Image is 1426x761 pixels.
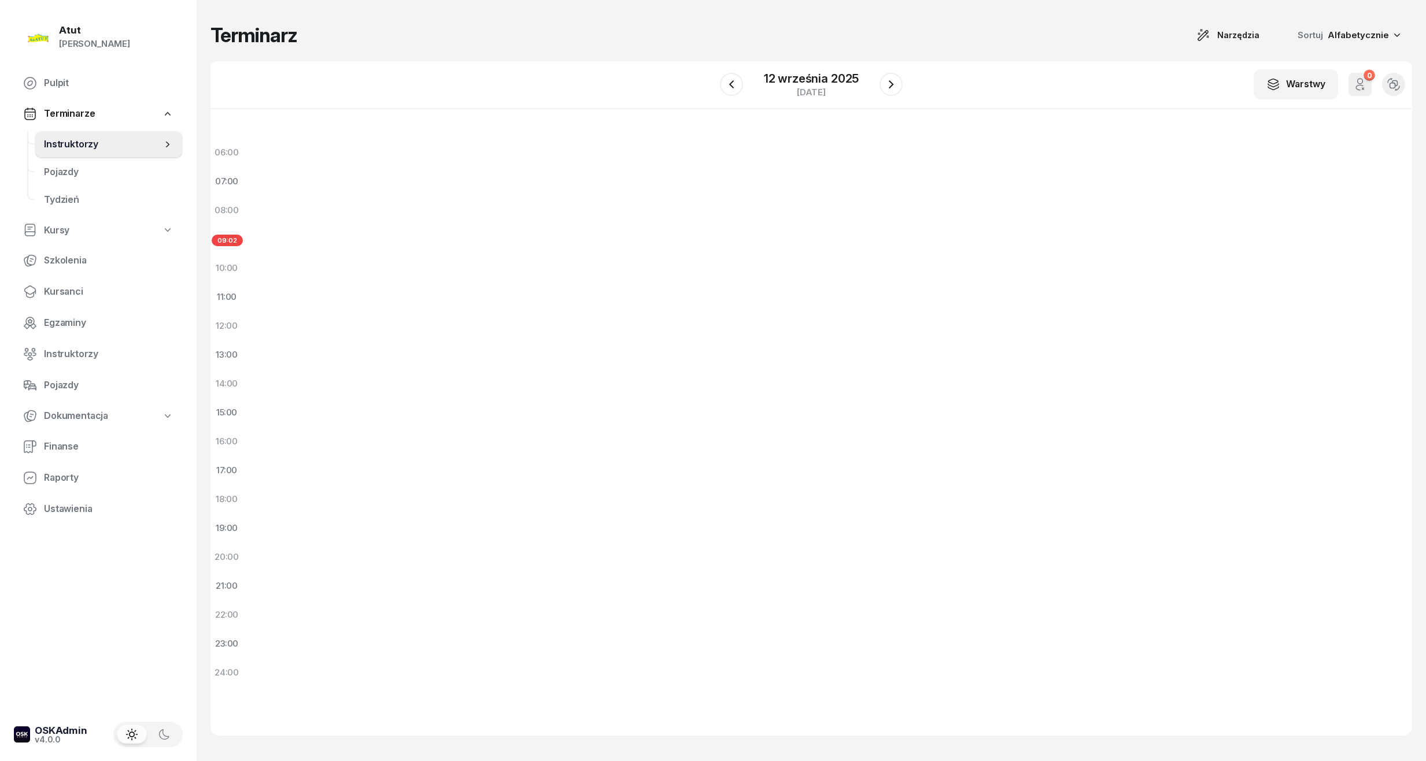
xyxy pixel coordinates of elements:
a: Raporty [14,464,183,492]
div: 07:00 [210,167,243,196]
a: Instruktorzy [35,131,183,158]
span: Ustawienia [44,502,173,517]
button: Warstwy [1254,69,1338,99]
a: Ustawienia [14,495,183,523]
a: Finanse [14,433,183,461]
div: 20:00 [210,543,243,571]
a: Kursy [14,217,183,244]
div: 09:00 [210,225,243,254]
span: Szkolenia [44,253,173,268]
div: 22:00 [210,600,243,629]
span: Kursanci [44,284,173,299]
span: Raporty [44,470,173,485]
button: Narzędzia [1186,24,1270,47]
div: 06:00 [210,138,243,167]
button: Sortuj Alfabetycznie [1284,23,1412,47]
span: Pulpit [44,76,173,91]
a: Pojazdy [35,158,183,186]
a: Egzaminy [14,309,183,337]
span: Dokumentacja [44,409,108,424]
div: 08:00 [210,196,243,225]
a: Kursanci [14,278,183,306]
span: Instruktorzy [44,137,162,152]
span: Alfabetycznie [1328,29,1389,40]
div: 12:00 [210,311,243,340]
div: [DATE] [764,88,859,96]
div: v4.0.0 [35,736,87,744]
div: 15:00 [210,398,243,427]
div: 21:00 [210,571,243,600]
span: Instruktorzy [44,347,173,362]
div: 18:00 [210,485,243,514]
div: 14:00 [210,369,243,398]
div: 12 września 2025 [764,73,859,84]
a: Tydzień [35,186,183,214]
span: Tydzień [44,192,173,207]
div: Atut [59,25,130,35]
div: 24:00 [210,658,243,687]
a: Pojazdy [14,372,183,399]
span: Kursy [44,223,69,238]
div: 13:00 [210,340,243,369]
span: Narzędzia [1217,28,1259,42]
span: 09:02 [212,235,243,246]
a: Dokumentacja [14,403,183,429]
div: 11:00 [210,283,243,311]
div: OSKAdmin [35,726,87,736]
img: logo-xs-dark@2x.png [14,726,30,743]
div: Warstwy [1266,77,1325,92]
h1: Terminarz [210,25,297,46]
div: [PERSON_NAME] [59,36,130,51]
div: 16:00 [210,427,243,456]
span: Terminarze [44,106,95,121]
a: Pulpit [14,69,183,97]
span: Finanse [44,439,173,454]
button: 0 [1349,73,1372,96]
span: Pojazdy [44,378,173,393]
div: 23:00 [210,629,243,658]
span: Sortuj [1298,28,1325,43]
a: Terminarze [14,101,183,127]
div: 17:00 [210,456,243,485]
a: Szkolenia [14,247,183,274]
span: Pojazdy [44,165,173,180]
div: 10:00 [210,254,243,283]
div: 0 [1364,70,1375,81]
a: Instruktorzy [14,340,183,368]
span: Egzaminy [44,315,173,331]
div: 19:00 [210,514,243,543]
